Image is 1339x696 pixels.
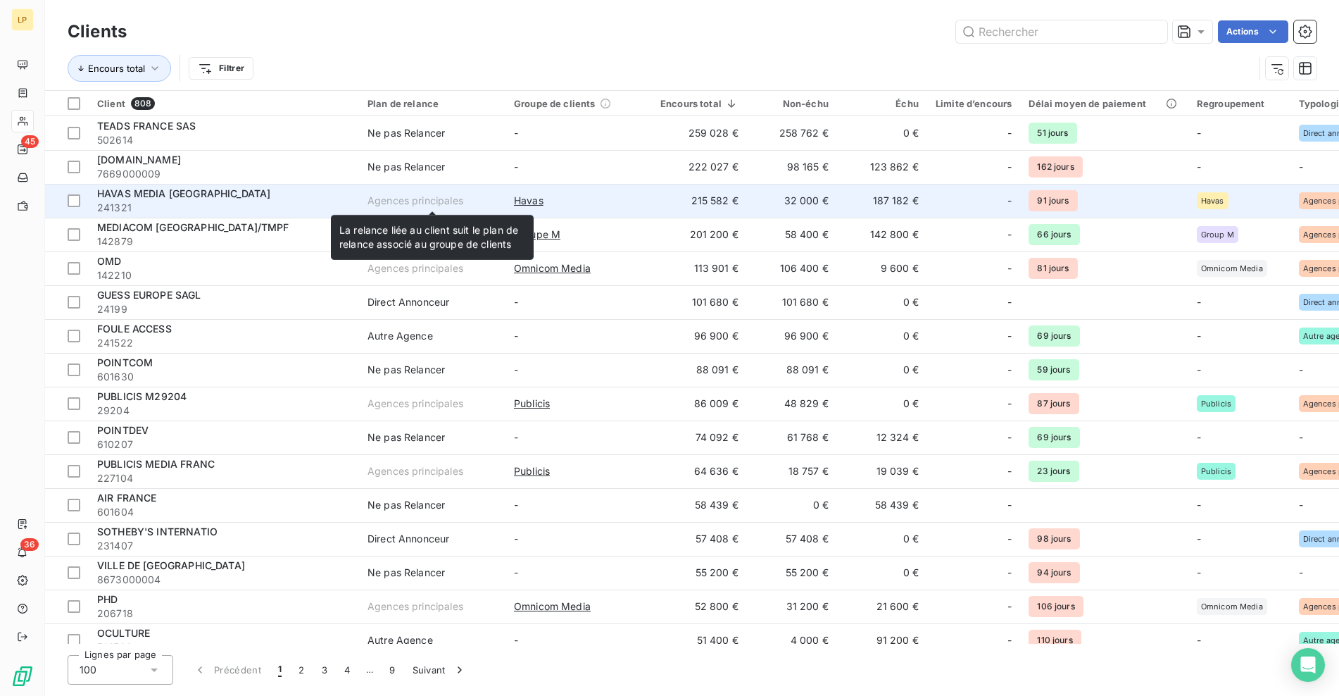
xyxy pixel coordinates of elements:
[936,98,1012,109] div: Limite d’encours
[747,116,837,150] td: 258 762 €
[837,556,927,590] td: 0 €
[97,323,172,335] span: FOULE ACCESS
[1197,566,1201,578] span: -
[1007,498,1012,512] span: -
[660,98,738,109] div: Encours total
[97,235,351,249] span: 142879
[956,20,1167,43] input: Rechercher
[1029,427,1079,448] span: 69 jours
[1029,156,1082,178] span: 162 jours
[652,218,747,251] td: 201 200 €
[1007,633,1012,647] span: -
[1029,258,1077,279] span: 81 jours
[336,655,358,685] button: 4
[1007,329,1012,343] span: -
[1007,566,1012,580] span: -
[97,154,181,166] span: [DOMAIN_NAME]
[514,566,518,578] span: -
[747,454,837,488] td: 18 757 €
[97,98,125,109] span: Client
[367,126,445,140] div: Ne pas Relancer
[270,655,290,685] button: 1
[652,285,747,319] td: 101 680 €
[652,623,747,657] td: 51 400 €
[747,387,837,421] td: 48 829 €
[1299,566,1303,578] span: -
[1029,528,1079,549] span: 98 jours
[514,464,550,478] span: Publicis
[837,623,927,657] td: 91 200 €
[652,522,747,556] td: 57 408 €
[1007,532,1012,546] span: -
[1029,359,1079,380] span: 59 jours
[339,224,518,250] span: La relance liée au client suit le plan de relance associé au groupe de clients
[747,285,837,319] td: 101 680 €
[652,184,747,218] td: 215 582 €
[367,329,433,343] div: Autre Agence
[1201,197,1224,205] span: Havas
[1291,648,1325,682] div: Open Intercom Messenger
[837,319,927,353] td: 0 €
[747,522,837,556] td: 57 408 €
[1197,363,1201,375] span: -
[97,187,270,199] span: HAVAS MEDIA [GEOGRAPHIC_DATA]
[97,370,351,384] span: 601630
[20,538,39,551] span: 36
[1299,499,1303,511] span: -
[97,607,351,621] span: 206718
[837,251,927,285] td: 9 600 €
[290,655,313,685] button: 2
[21,135,39,148] span: 45
[367,160,445,174] div: Ne pas Relancer
[313,655,336,685] button: 3
[97,593,118,605] span: PHD
[1201,399,1231,408] span: Publicis
[1299,431,1303,443] span: -
[97,492,157,504] span: AIR FRANCE
[514,499,518,511] span: -
[1201,467,1231,476] span: Publicis
[97,201,351,215] span: 241321
[1197,98,1282,109] div: Regroupement
[747,421,837,454] td: 61 768 €
[184,655,270,685] button: Précédent
[367,430,445,445] div: Ne pas Relancer
[367,599,463,614] div: Agences principales
[747,488,837,522] td: 0 €
[1201,264,1263,273] span: Omnicom Media
[11,8,34,31] div: LP
[97,471,351,485] span: 227104
[837,590,927,623] td: 21 600 €
[97,302,351,316] span: 24199
[97,559,245,571] span: VILLE DE [GEOGRAPHIC_DATA]
[514,296,518,308] span: -
[367,633,433,647] div: Autre Agence
[652,590,747,623] td: 52 800 €
[367,295,449,309] div: Direct Annonceur
[97,505,351,519] span: 601604
[837,454,927,488] td: 19 039 €
[367,532,449,546] div: Direct Annonceur
[514,228,560,242] span: Groupe M
[97,424,149,436] span: POINTDEV
[367,194,463,208] div: Agences principales
[68,19,127,44] h3: Clients
[837,522,927,556] td: 0 €
[837,421,927,454] td: 12 324 €
[1029,325,1079,347] span: 69 jours
[652,150,747,184] td: 222 027 €
[1197,431,1201,443] span: -
[837,116,927,150] td: 0 €
[747,590,837,623] td: 31 200 €
[652,319,747,353] td: 96 900 €
[1007,464,1012,478] span: -
[1299,161,1303,173] span: -
[1197,634,1201,646] span: -
[97,268,351,282] span: 142210
[1007,599,1012,614] span: -
[514,431,518,443] span: -
[1029,98,1179,109] div: Délai moyen de paiement
[97,437,351,452] span: 610207
[97,526,218,537] span: SOTHEBY'S INTERNATIO
[1007,126,1012,140] span: -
